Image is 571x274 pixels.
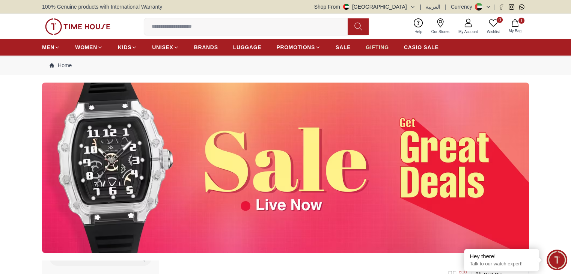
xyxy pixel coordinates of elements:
a: Instagram [509,4,514,10]
span: UNISEX [152,44,173,51]
a: UNISEX [152,41,179,54]
span: My Bag [506,28,524,34]
span: Our Stores [428,29,452,35]
a: Home [50,62,72,69]
img: ... [45,18,110,35]
span: WOMEN [75,44,97,51]
span: 0 [497,17,503,23]
a: SALE [336,41,351,54]
span: 100% Genuine products with International Warranty [42,3,162,11]
a: Our Stores [427,17,454,36]
a: GIFTING [366,41,389,54]
span: | [420,3,422,11]
img: ... [42,83,529,253]
a: PROMOTIONS [276,41,321,54]
span: MEN [42,44,54,51]
span: BRANDS [194,44,218,51]
span: GIFTING [366,44,389,51]
p: Talk to our watch expert! [470,261,533,267]
a: Help [410,17,427,36]
div: Chat Widget [547,250,567,270]
a: BRANDS [194,41,218,54]
span: CASIO SALE [404,44,439,51]
a: 0Wishlist [482,17,504,36]
span: | [445,3,446,11]
button: العربية [426,3,440,11]
span: | [494,3,496,11]
span: LUGGAGE [233,44,262,51]
a: Facebook [499,4,504,10]
span: PROMOTIONS [276,44,315,51]
span: KIDS [118,44,131,51]
a: KIDS [118,41,137,54]
div: Hey there! [470,253,533,260]
button: 1My Bag [504,18,526,35]
a: CASIO SALE [404,41,439,54]
div: Currency [451,3,475,11]
a: WOMEN [75,41,103,54]
button: Shop From[GEOGRAPHIC_DATA] [314,3,416,11]
a: Whatsapp [519,4,524,10]
a: MEN [42,41,60,54]
span: My Account [455,29,481,35]
span: Wishlist [484,29,503,35]
img: United Arab Emirates [343,4,349,10]
span: SALE [336,44,351,51]
nav: Breadcrumb [42,56,529,75]
a: LUGGAGE [233,41,262,54]
span: 1 [518,18,524,24]
span: Help [411,29,425,35]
